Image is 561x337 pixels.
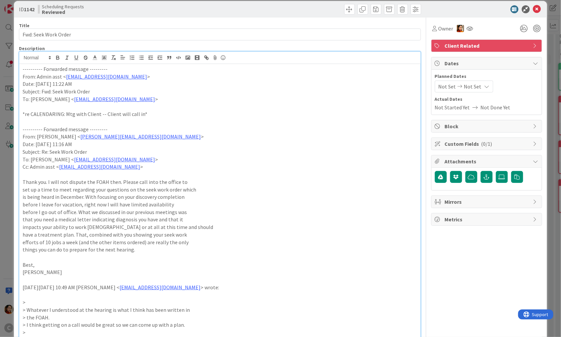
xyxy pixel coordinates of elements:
p: > Whatever I understood at the hearing is what I think has been written in [23,306,417,314]
a: [EMAIL_ADDRESS][DOMAIN_NAME] [59,163,140,170]
p: ---------- Forwarded message --------- [23,126,417,133]
span: ( 0/1 ) [481,140,492,147]
p: *re CALENDARING: Mtg with Client -- Client will call in* [23,110,417,118]
span: Dates [445,59,530,67]
span: Planned Dates [435,73,538,80]
p: ---------- Forwarded message --------- [23,65,417,73]
a: [EMAIL_ADDRESS][DOMAIN_NAME] [120,284,200,291]
span: Scheduling Requests [42,4,84,9]
p: before I leave for vacation, right now I will have limited availability [23,201,417,208]
span: Not Set [439,83,456,90]
span: Block [445,122,530,130]
p: impacts your ability to work [DEMOGRAPHIC_DATA] or at all at this time and should [23,223,417,231]
p: From: [PERSON_NAME] < > [23,133,417,140]
p: set up a time to meet regarding your questions on the seek work order which [23,186,417,194]
b: Reviewed [42,9,84,15]
img: PM [457,25,464,32]
p: To: [PERSON_NAME] < > [23,156,417,163]
p: Thank you. I will not dispute the FOAH then. Please call into the office to [23,178,417,186]
input: type card name here... [19,28,421,40]
p: Cc: Admin asst < > [23,163,417,171]
p: [PERSON_NAME] [23,268,417,276]
a: [PERSON_NAME][EMAIL_ADDRESS][DOMAIN_NAME] [80,133,201,140]
p: Subject: Re: Seek Work Order [23,148,417,156]
p: From: Admin asst < > [23,73,417,81]
span: ID [19,5,35,13]
span: Custom Fields [445,140,530,148]
p: To: [PERSON_NAME] < > [23,95,417,103]
p: efforts of 10 jobs a week (and the other items ordered) are really the only [23,239,417,246]
span: Actual Dates [435,96,538,103]
a: [EMAIL_ADDRESS][DOMAIN_NAME] [74,156,155,163]
span: Not Done Yet [481,103,511,111]
span: Not Started Yet [435,103,470,111]
label: Title [19,23,30,28]
p: Best, [23,261,417,269]
a: [EMAIL_ADDRESS][DOMAIN_NAME] [66,73,147,80]
span: Description [19,45,45,51]
p: before I go out of office. What we discussed in our previous meetings was [23,208,417,216]
p: things you can do to prepare for the next hearing. [23,246,417,253]
span: Client Related [445,42,530,50]
p: Subject: Fwd: Seek Work Order [23,88,417,95]
p: > [23,299,417,306]
p: > [23,329,417,336]
span: Metrics [445,215,530,223]
p: > the FOAH. [23,314,417,321]
p: that you need a medical letter indicating diagnosis you have and that it [23,216,417,223]
b: 1142 [24,6,35,13]
p: Date: [DATE] 11:22 AM [23,80,417,88]
span: Not Set [464,83,482,90]
span: Owner [439,25,453,32]
p: have a treatment plan. That, combined with you showing your seek work [23,231,417,239]
span: Support [14,1,30,9]
a: [EMAIL_ADDRESS][DOMAIN_NAME] [74,96,155,102]
p: > I think getting on a call would be great so we can come up with a plan. [23,321,417,329]
span: Mirrors [445,198,530,206]
span: Attachments [445,157,530,165]
p: [DATE][DATE] 10:49 AM [PERSON_NAME] < > wrote: [23,284,417,291]
p: is being heard in December. With focusing on your discovery completion [23,193,417,201]
p: Date: [DATE] 11:16 AM [23,140,417,148]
